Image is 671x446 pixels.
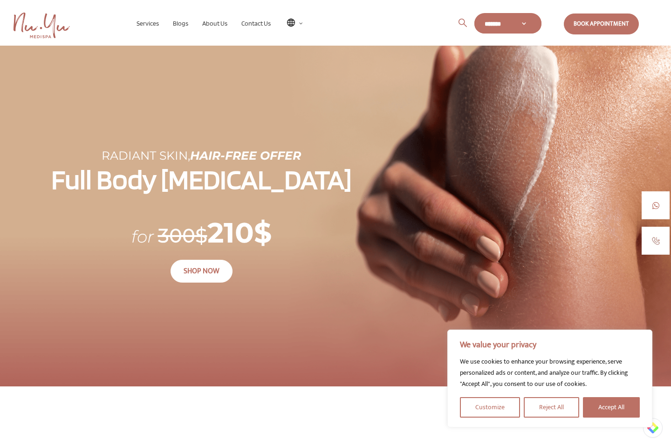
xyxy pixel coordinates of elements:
button: Accept All [583,397,640,418]
span: Hair-Free Offer [190,149,301,162]
a: Book Appointment [564,14,639,34]
a: Contact Us [234,20,278,27]
span: Radiant Skin, [102,149,190,162]
span: Services [137,20,159,27]
img: call-1.jpg [652,237,660,245]
span: 210$ [207,216,272,250]
span: About Us [202,20,227,27]
a: Nu Yu MediSpa [14,13,130,38]
span: Contact Us [241,20,271,27]
span: for [131,226,154,247]
div: We use cookies to enhance your browsing experience, serve personalized ads or content, and analyz... [460,356,640,390]
img: Nu Yu Medispa Home [14,13,70,38]
p: We value your privacy [460,339,640,351]
button: Customize [460,397,520,418]
span: Blogs [173,20,188,27]
a: SHOP NOW [171,260,233,283]
span: 300$ [158,223,207,248]
a: Blogs [166,20,195,27]
button: Reject All [524,397,579,418]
